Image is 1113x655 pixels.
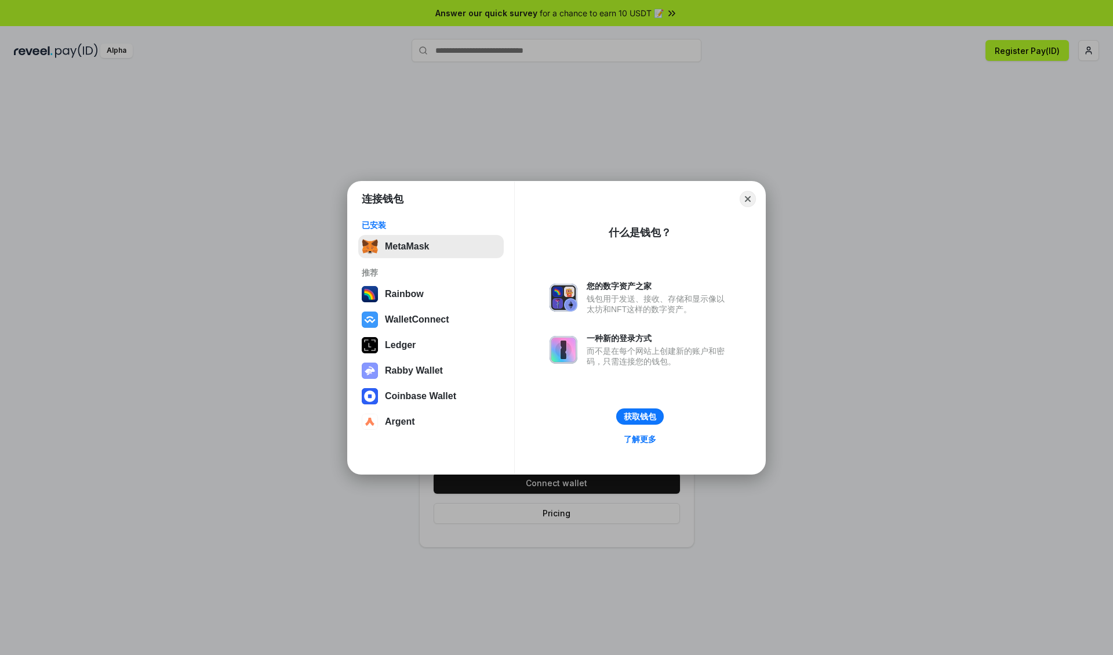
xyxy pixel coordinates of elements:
[358,334,504,357] button: Ledger
[609,226,671,240] div: 什么是钱包？
[385,417,415,427] div: Argent
[385,289,424,299] div: Rainbow
[385,241,429,252] div: MetaMask
[587,333,730,343] div: 一种新的登录方式
[358,235,504,258] button: MetaMask
[385,314,449,325] div: WalletConnect
[587,346,730,367] div: 而不是在每个网站上创建新的账户和密码，只需连接您的钱包。
[385,366,443,376] div: Rabby Wallet
[362,238,378,255] img: svg+xml,%3Csvg%20fill%3D%22none%22%20height%3D%2233%22%20viewBox%3D%220%200%2035%2033%22%20width%...
[362,192,403,206] h1: 连接钱包
[362,286,378,302] img: svg+xml,%3Csvg%20width%3D%22120%22%20height%3D%22120%22%20viewBox%3D%220%200%20120%20120%22%20fil...
[617,432,663,447] a: 了解更多
[362,388,378,404] img: svg+xml,%3Csvg%20width%3D%2228%22%20height%3D%2228%22%20viewBox%3D%220%200%2028%2028%22%20fill%3D...
[587,281,730,291] div: 您的数字资产之家
[358,385,504,408] button: Coinbase Wallet
[624,411,656,422] div: 获取钱包
[358,283,504,306] button: Rainbow
[550,336,577,364] img: svg+xml,%3Csvg%20xmlns%3D%22http%3A%2F%2Fwww.w3.org%2F2000%2Fsvg%22%20fill%3D%22none%22%20viewBox...
[362,337,378,353] img: svg+xml,%3Csvg%20xmlns%3D%22http%3A%2F%2Fwww.w3.org%2F2000%2Fsvg%22%20width%3D%2228%22%20height%3...
[358,410,504,433] button: Argent
[385,340,416,350] div: Ledger
[362,220,500,230] div: 已安装
[550,284,577,312] img: svg+xml,%3Csvg%20xmlns%3D%22http%3A%2F%2Fwww.w3.org%2F2000%2Fsvg%22%20fill%3D%22none%22%20viewBox...
[362,267,500,278] div: 推荐
[358,308,504,331] button: WalletConnect
[358,359,504,382] button: Rabby Wallet
[740,191,756,207] button: Close
[616,408,664,425] button: 获取钱包
[624,434,656,444] div: 了解更多
[385,391,456,401] div: Coinbase Wallet
[362,363,378,379] img: svg+xml,%3Csvg%20xmlns%3D%22http%3A%2F%2Fwww.w3.org%2F2000%2Fsvg%22%20fill%3D%22none%22%20viewBox...
[362,414,378,430] img: svg+xml,%3Csvg%20width%3D%2228%22%20height%3D%2228%22%20viewBox%3D%220%200%2028%2028%22%20fill%3D...
[362,312,378,328] img: svg+xml,%3Csvg%20width%3D%2228%22%20height%3D%2228%22%20viewBox%3D%220%200%2028%2028%22%20fill%3D...
[587,294,730,314] div: 钱包用于发送、接收、存储和显示像以太坊和NFT这样的数字资产。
